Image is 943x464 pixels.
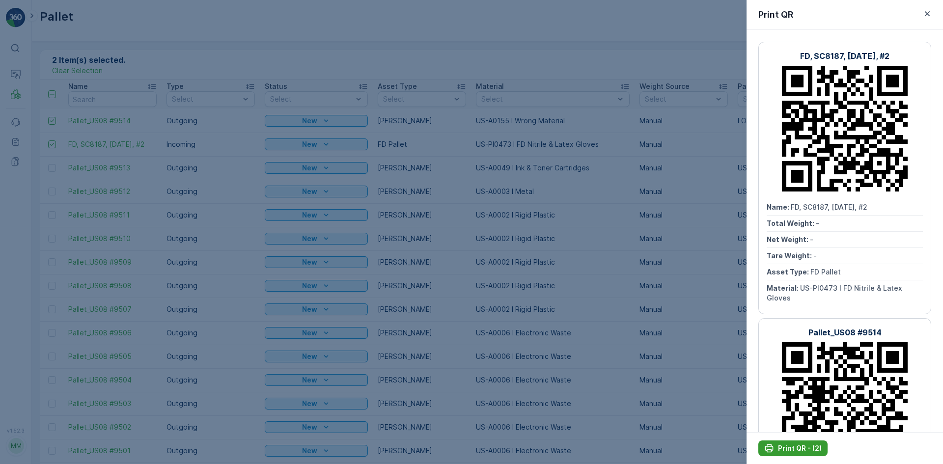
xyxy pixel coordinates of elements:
span: - [57,177,61,186]
span: FD Pallet [52,226,83,234]
span: - [816,219,819,227]
span: Total Weight : [767,219,816,227]
p: FD, SC8187, [DATE], #2 [800,50,889,62]
p: FD, SC8187, [DATE], #1 [427,8,515,20]
span: FD Pallet [810,268,841,276]
span: Tare Weight : [8,210,55,218]
span: Net Weight : [8,193,52,202]
span: Name : [767,203,791,211]
span: - [52,193,55,202]
span: Tare Weight : [767,251,813,260]
span: US-PI0473 I FD Nitrile & Latex Gloves [767,284,904,302]
span: Total Weight : [8,177,57,186]
span: FD, SC8187, [DATE], #1 [32,161,108,169]
p: Print QR [758,8,793,22]
span: Material : [8,242,42,250]
span: - [810,235,813,244]
p: Print QR - (2) [778,443,822,453]
span: FD, SC8187, [DATE], #2 [791,203,867,211]
span: Asset Type : [767,268,810,276]
span: Asset Type : [8,226,52,234]
span: - [55,210,58,218]
span: US-PI0473 I FD Nitrile & Latex Gloves [42,242,170,250]
button: Print QR - (2) [758,440,828,456]
span: Material : [767,284,800,292]
p: Pallet_US08 #9514 [808,327,882,338]
span: Net Weight : [767,235,810,244]
span: Name : [8,161,32,169]
span: - [813,251,817,260]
